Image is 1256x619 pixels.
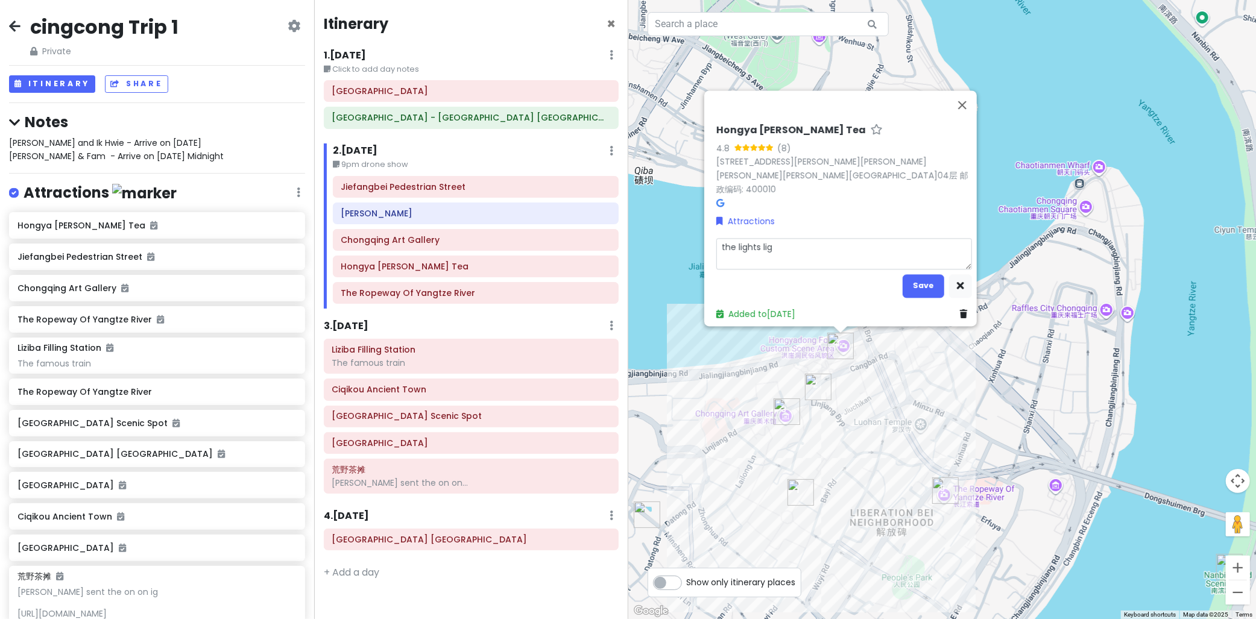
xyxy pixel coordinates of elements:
h6: 1 . [DATE] [324,49,366,62]
small: Click to add day notes [324,63,619,75]
h6: Liziba Filling Station [332,344,610,355]
h6: 荒野茶摊 [332,464,610,475]
h4: Attractions [24,183,177,203]
div: 4.8 [716,142,734,155]
h6: 2 . [DATE] [333,145,377,157]
button: Itinerary [9,75,95,93]
input: Search a place [648,12,889,36]
span: Map data ©2025 [1183,611,1228,618]
i: Added to itinerary [56,572,63,580]
h6: The Ropeway Of Yangtze River [17,386,296,397]
h6: Hongya [PERSON_NAME] Tea [716,124,866,137]
a: Added to[DATE] [716,308,795,320]
div: The famous train [17,358,296,369]
div: Yangji Longfu [805,374,832,400]
small: 9pm drone show [333,159,619,171]
i: Added to itinerary [119,544,126,552]
div: (8) [777,142,791,155]
span: Show only itinerary places [687,576,796,589]
a: Terms (opens in new tab) [1235,611,1252,618]
h6: Jiefangbei Pedestrian Street [341,181,610,192]
a: Delete place [960,307,972,321]
div: [PERSON_NAME] sent the on on... [332,477,610,488]
h4: Notes [9,113,305,131]
div: Chongqing Art Gallery [774,398,800,425]
h6: Chongqing Jiangbei International Airport [332,534,610,545]
h6: Chongqing Art Gallery [341,234,610,245]
a: [STREET_ADDRESS][PERSON_NAME][PERSON_NAME][PERSON_NAME][PERSON_NAME][GEOGRAPHIC_DATA]04层 邮政编码: 40... [716,156,968,195]
button: Zoom out [1226,580,1250,605]
h6: Ciqikou Ancient Town [332,384,610,395]
h6: Yangji Longfu [341,208,610,219]
img: marker [112,184,177,203]
i: Added to itinerary [150,221,157,230]
button: Zoom in [1226,556,1250,580]
button: Close [948,90,977,119]
h6: Liziba Filling Station [17,342,113,353]
div: Mcsrh Hotel - Chongqing Jiefangbei Pedestrian Street [634,501,660,528]
textarea: the lights l [716,238,972,269]
h6: [GEOGRAPHIC_DATA] [17,480,296,491]
a: Attractions [716,215,775,228]
i: Added to itinerary [218,450,225,458]
a: + Add a day [324,565,379,579]
span: [PERSON_NAME] and Ik Hwie - Arrive on [DATE] [PERSON_NAME] & Fam - Arrive on [DATE] Midnight [9,137,224,162]
i: Added to itinerary [121,284,128,292]
span: Private [30,45,178,58]
button: Drag Pegman onto the map to open Street View [1226,512,1250,536]
i: Google Maps [716,198,724,207]
h6: Jiefangbei Pedestrian Street [17,251,296,262]
h6: Mcsrh Hotel - Chongqing Jiefangbei Pedestrian Street [332,112,610,123]
div: The famous train [332,357,610,368]
h4: Itinerary [324,14,388,33]
h6: Longmenhao Old Street [332,438,610,448]
h6: The Ropeway Of Yangtze River [17,314,296,325]
h6: Three Gorges Museum [332,86,610,96]
div: Nanbin Road Scenic Spot [1216,554,1243,580]
div: The Ropeway Of Yangtze River [932,477,959,504]
a: Star place [871,124,883,137]
h6: [GEOGRAPHIC_DATA] [GEOGRAPHIC_DATA] [17,448,296,459]
img: Google [631,603,671,619]
button: Save [903,274,944,298]
h6: Hongya [PERSON_NAME] Tea [17,220,296,231]
button: Keyboard shortcuts [1124,611,1176,619]
div: Hongya Cave Dawan Tea [827,333,854,359]
i: Added to itinerary [117,512,124,521]
h2: cingcong Trip 1 [30,14,178,40]
button: Close [607,17,616,31]
h6: The Ropeway Of Yangtze River [341,288,610,298]
h6: Ciqikou Ancient Town [17,511,296,522]
i: Added to itinerary [172,419,180,427]
button: Share [105,75,168,93]
h6: 荒野茶摊 [17,571,63,582]
h6: Chongqing Art Gallery [17,283,296,294]
span: Close itinerary [607,14,616,34]
i: Added to itinerary [157,315,164,324]
div: Jiefangbei Pedestrian Street [787,479,814,506]
i: Added to itinerary [147,253,154,261]
h6: 3 . [DATE] [324,320,368,333]
h6: 4 . [DATE] [324,510,369,523]
h6: [GEOGRAPHIC_DATA] Scenic Spot [17,418,296,429]
a: Open this area in Google Maps (opens a new window) [631,603,671,619]
h6: Nanbin Road Scenic Spot [332,410,610,421]
h6: [GEOGRAPHIC_DATA] [17,542,296,553]
h6: Hongya Cave Dawan Tea [341,261,610,272]
i: Added to itinerary [119,481,126,489]
i: Added to itinerary [106,344,113,352]
button: Map camera controls [1226,469,1250,493]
